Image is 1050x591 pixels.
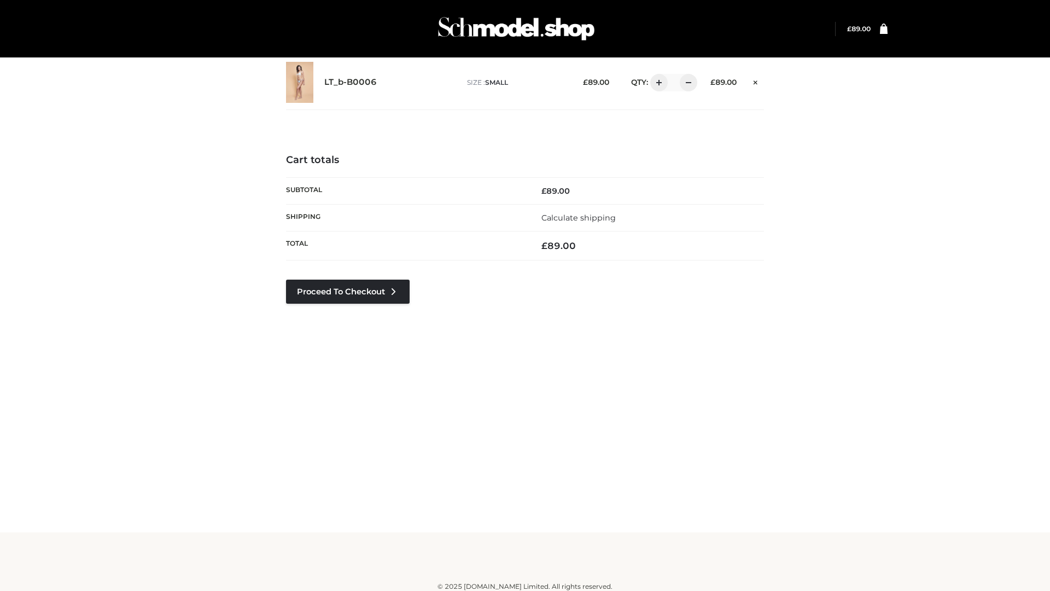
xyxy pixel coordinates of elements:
a: Remove this item [748,74,764,88]
a: LT_b-B0006 [324,77,377,88]
span: £ [583,78,588,86]
span: £ [847,25,851,33]
bdi: 89.00 [710,78,737,86]
div: QTY: [620,74,693,91]
a: £89.00 [847,25,871,33]
span: £ [710,78,715,86]
span: SMALL [485,78,508,86]
img: Schmodel Admin 964 [434,7,598,50]
a: Proceed to Checkout [286,280,410,304]
span: £ [541,240,547,251]
bdi: 89.00 [541,186,570,196]
p: size : [467,78,566,88]
a: Calculate shipping [541,213,616,223]
th: Shipping [286,204,525,231]
bdi: 89.00 [541,240,576,251]
h4: Cart totals [286,154,764,166]
th: Total [286,231,525,260]
bdi: 89.00 [583,78,609,86]
bdi: 89.00 [847,25,871,33]
th: Subtotal [286,177,525,204]
span: £ [541,186,546,196]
